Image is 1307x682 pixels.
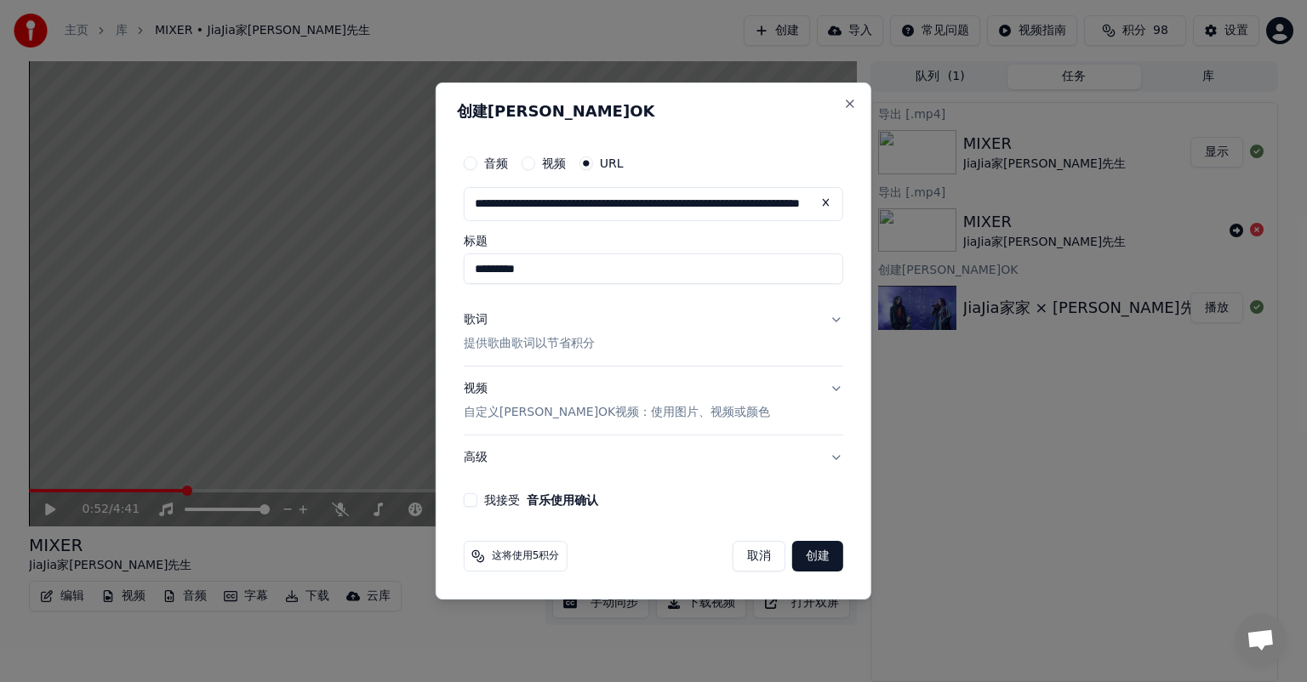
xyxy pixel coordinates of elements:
button: 我接受 [527,494,598,506]
label: 我接受 [484,494,598,506]
label: 标题 [464,235,843,247]
button: 高级 [464,435,843,480]
div: 视频 [464,380,771,421]
label: 视频 [542,157,566,169]
button: 创建 [792,541,843,571]
h2: 创建[PERSON_NAME]OK [457,104,850,119]
span: 这将使用5积分 [492,549,560,563]
div: 歌词 [464,311,488,328]
label: URL [600,157,624,169]
label: 音频 [484,157,508,169]
button: 歌词提供歌曲歌词以节省积分 [464,298,843,366]
button: 取消 [733,541,785,571]
p: 自定义[PERSON_NAME]OK视频：使用图片、视频或颜色 [464,404,771,421]
p: 提供歌曲歌词以节省积分 [464,335,595,352]
button: 视频自定义[PERSON_NAME]OK视频：使用图片、视频或颜色 [464,367,843,435]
